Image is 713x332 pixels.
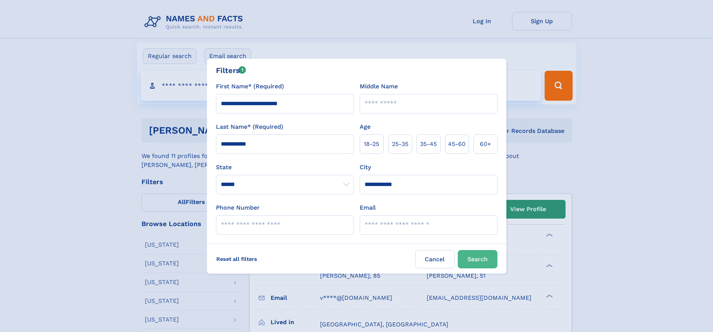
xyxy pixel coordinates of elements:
[216,82,284,91] label: First Name* (Required)
[216,203,260,212] label: Phone Number
[392,140,408,149] span: 25‑35
[360,203,376,212] label: Email
[364,140,379,149] span: 18‑25
[360,122,371,131] label: Age
[216,163,354,172] label: State
[216,122,283,131] label: Last Name* (Required)
[211,250,262,268] label: Reset all filters
[480,140,491,149] span: 60+
[216,65,246,76] div: Filters
[360,82,398,91] label: Middle Name
[420,140,437,149] span: 35‑45
[448,140,466,149] span: 45‑60
[458,250,497,268] button: Search
[360,163,371,172] label: City
[415,250,455,268] label: Cancel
